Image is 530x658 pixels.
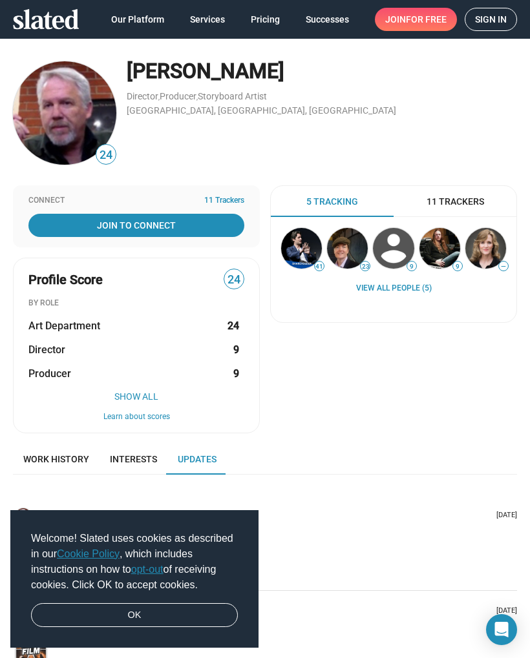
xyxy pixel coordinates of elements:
[240,8,290,31] a: Pricing
[491,606,517,616] p: [DATE]
[327,228,368,269] img: Dan Griffin
[28,343,65,356] span: Director
[127,57,517,85] div: [PERSON_NAME]
[306,8,349,31] span: Successes
[13,444,100,475] a: Work history
[160,91,196,101] a: Producer
[361,263,370,271] span: 23
[158,94,160,101] span: ,
[167,444,227,475] a: Updates
[190,8,225,31] span: Services
[28,196,244,206] div: Connect
[453,263,462,271] span: 9
[10,510,259,648] div: cookieconsent
[13,61,116,165] img: Hank Tucker
[233,343,239,356] strong: 9
[96,147,116,164] span: 24
[465,228,506,269] img: Jo Hannah Afton
[28,271,103,289] span: Profile Score
[406,8,447,31] span: for free
[491,511,517,520] p: [DATE]
[499,263,508,270] span: —
[281,228,322,269] img: Stephan Paternot
[486,614,517,645] div: Open Intercom Messenger
[23,454,89,464] span: Work history
[224,271,244,289] span: 24
[178,454,217,464] span: Updates
[180,8,235,31] a: Services
[28,391,244,402] button: Show All
[427,196,484,208] span: 11 Trackers
[356,283,432,294] a: View all People (5)
[228,319,239,333] strong: 24
[375,8,457,31] a: Joinfor free
[204,196,244,206] span: 11 Trackers
[251,8,280,31] span: Pricing
[475,8,507,30] span: Sign in
[28,214,244,237] a: Join To Connect
[28,412,244,422] button: Learn about scores
[295,8,359,31] a: Successes
[31,531,238,593] span: Welcome! Slated uses cookies as described in our , which includes instructions on how to of recei...
[16,508,31,524] img: Hank Tucker
[111,8,164,31] span: Our Platform
[419,228,460,269] img: Mike Hall
[198,91,267,101] a: Storyboard Artist
[31,214,242,237] span: Join To Connect
[28,298,244,309] div: BY ROLE
[131,564,164,575] a: opt-out
[465,8,517,31] a: Sign in
[196,94,198,101] span: ,
[233,367,239,380] strong: 9
[57,548,120,559] a: Cookie Policy
[28,319,100,333] span: Art Department
[110,454,157,464] span: Interests
[306,196,358,208] span: 5 Tracking
[101,8,175,31] a: Our Platform
[31,603,238,628] a: dismiss cookie message
[127,105,396,116] a: [GEOGRAPHIC_DATA], [GEOGRAPHIC_DATA], [GEOGRAPHIC_DATA]
[385,8,447,31] span: Join
[100,444,167,475] a: Interests
[407,263,416,271] span: 9
[315,263,324,271] span: 41
[127,91,158,101] a: Director
[28,367,71,380] span: Producer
